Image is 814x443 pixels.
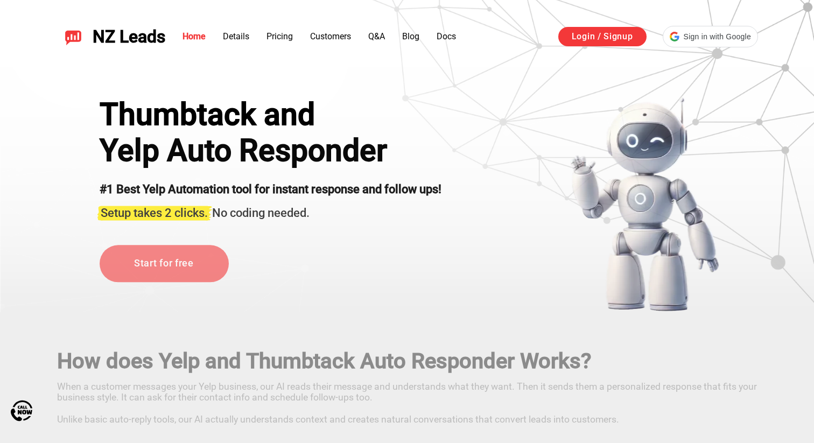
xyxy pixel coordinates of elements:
a: Q&A [368,31,385,41]
div: Sign in with Google [663,26,758,47]
span: Setup takes 2 clicks. [101,206,208,220]
a: Pricing [266,31,293,41]
a: Login / Signup [558,27,647,46]
strong: #1 Best Yelp Automation tool for instant response and follow ups! [100,182,441,196]
h2: How does Yelp and Thumbtack Auto Responder Works? [57,349,757,374]
h3: No coding needed. [100,200,441,221]
a: Blog [402,31,419,41]
a: Customers [310,31,351,41]
img: NZ Leads logo [65,28,82,45]
a: Details [223,31,249,41]
span: Sign in with Google [684,31,751,43]
img: yelp bot [570,97,720,312]
div: Thumbtack and [100,97,441,132]
a: Home [183,31,206,41]
p: When a customer messages your Yelp business, our AI reads their message and understands what they... [57,377,757,425]
h1: Yelp Auto Responder [100,133,441,168]
a: Docs [437,31,456,41]
a: Start for free [100,245,229,282]
span: NZ Leads [93,27,165,47]
img: Call Now [11,400,32,421]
